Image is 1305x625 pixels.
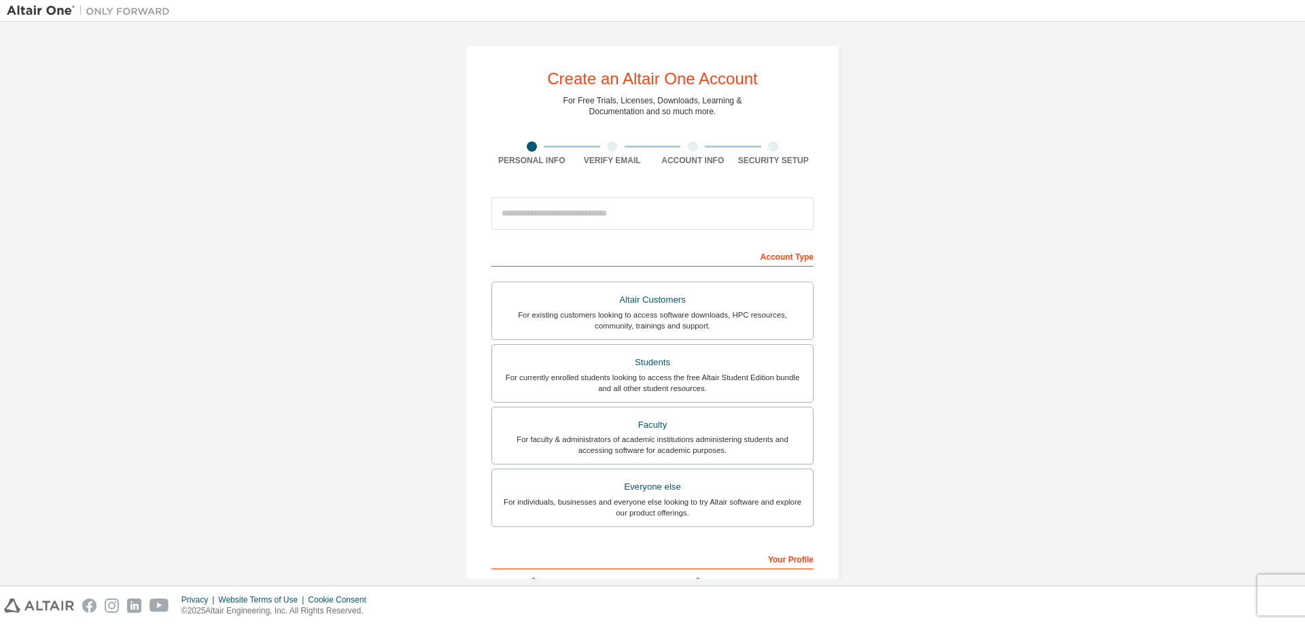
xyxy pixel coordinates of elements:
div: Account Type [491,245,814,267]
p: © 2025 Altair Engineering, Inc. All Rights Reserved. [181,605,375,617]
label: Last Name [657,576,814,587]
div: Altair Customers [500,290,805,309]
div: Cookie Consent [308,594,374,605]
div: For faculty & administrators of academic institutions administering students and accessing softwa... [500,434,805,456]
div: For individuals, businesses and everyone else looking to try Altair software and explore our prod... [500,496,805,518]
div: Your Profile [491,547,814,569]
div: Create an Altair One Account [547,71,758,87]
img: facebook.svg [82,598,97,613]
img: altair_logo.svg [4,598,74,613]
div: Security Setup [733,155,814,166]
div: Everyone else [500,477,805,496]
div: Verify Email [572,155,653,166]
div: Privacy [181,594,218,605]
div: For Free Trials, Licenses, Downloads, Learning & Documentation and so much more. [563,95,742,117]
img: linkedin.svg [127,598,141,613]
div: Personal Info [491,155,572,166]
div: Website Terms of Use [218,594,308,605]
img: Altair One [7,4,177,18]
div: Students [500,353,805,372]
div: Faculty [500,416,805,435]
div: For existing customers looking to access software downloads, HPC resources, community, trainings ... [500,309,805,331]
div: Account Info [652,155,733,166]
label: First Name [491,576,648,587]
img: instagram.svg [105,598,119,613]
div: For currently enrolled students looking to access the free Altair Student Edition bundle and all ... [500,372,805,394]
img: youtube.svg [150,598,169,613]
